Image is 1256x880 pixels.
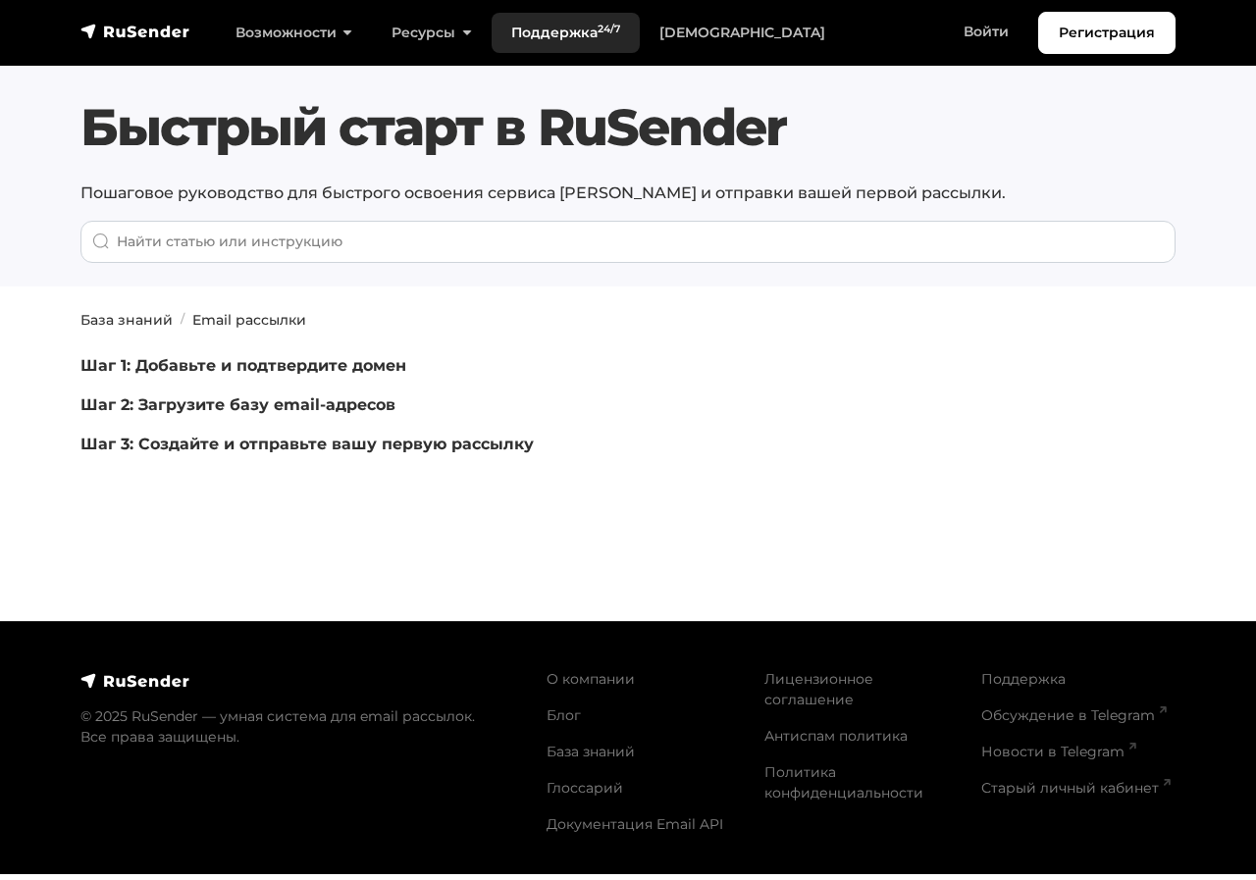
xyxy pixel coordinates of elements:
[216,13,372,53] a: Возможности
[547,743,635,760] a: База знаний
[80,706,523,748] p: © 2025 RuSender — умная система для email рассылок. Все права защищены.
[981,743,1136,760] a: Новости в Telegram
[80,181,1176,205] p: Пошаговое руководство для быстрого освоения сервиса [PERSON_NAME] и отправки вашей первой рассылки.
[981,706,1167,724] a: Обсуждение в Telegram
[80,395,395,414] a: Шаг 2: Загрузите базу email-адресов
[69,310,1187,331] nav: breadcrumb
[981,779,1171,797] a: Старый личный кабинет
[80,671,190,691] img: RuSender
[92,233,110,250] img: Поиск
[1038,12,1176,54] a: Регистрация
[80,97,1176,158] h1: Быстрый старт в RuSender
[80,435,534,453] a: Шаг 3: Создайте и отправьте вашу первую рассылку
[981,670,1066,688] a: Поддержка
[80,22,190,41] img: RuSender
[547,670,635,688] a: О компании
[372,13,491,53] a: Ресурсы
[547,815,723,833] a: Документация Email API
[492,13,640,53] a: Поддержка24/7
[640,13,845,53] a: [DEMOGRAPHIC_DATA]
[192,311,306,329] a: Email рассылки
[764,670,873,708] a: Лицензионное соглашение
[547,779,623,797] a: Глоссарий
[547,706,581,724] a: Блог
[764,763,923,802] a: Политика конфиденциальности
[80,356,406,375] a: Шаг 1: Добавьте и подтвердите домен
[598,23,620,35] sup: 24/7
[764,727,908,745] a: Антиспам политика
[80,311,173,329] a: База знаний
[80,221,1176,263] input: When autocomplete results are available use up and down arrows to review and enter to go to the d...
[944,12,1028,52] a: Войти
